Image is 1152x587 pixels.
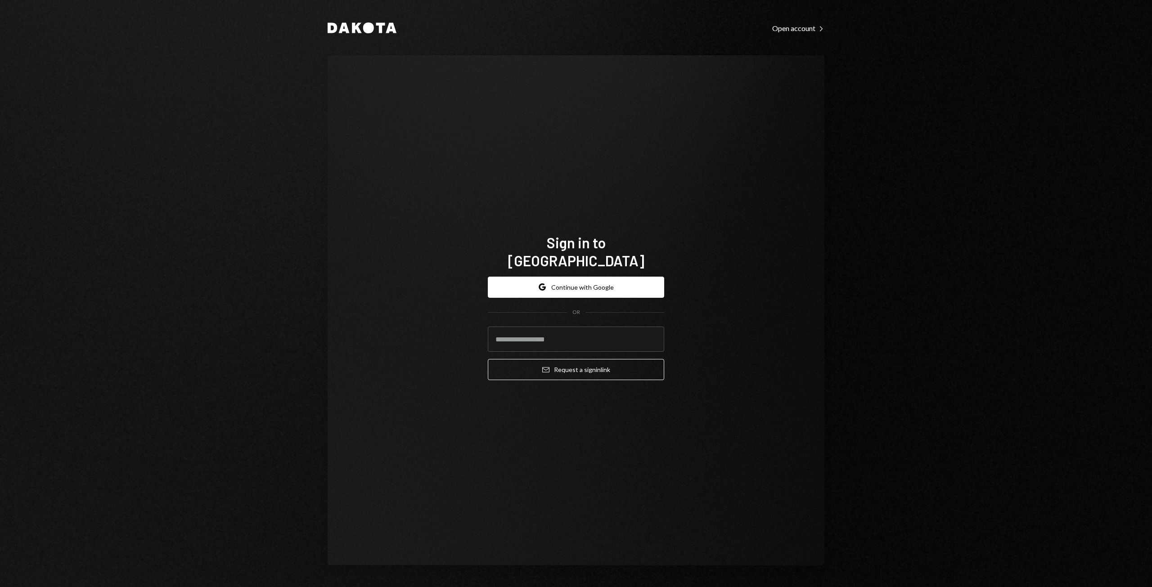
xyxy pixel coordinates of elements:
[572,309,580,316] div: OR
[772,23,824,33] a: Open account
[772,24,824,33] div: Open account
[488,277,664,298] button: Continue with Google
[488,233,664,269] h1: Sign in to [GEOGRAPHIC_DATA]
[488,359,664,380] button: Request a signinlink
